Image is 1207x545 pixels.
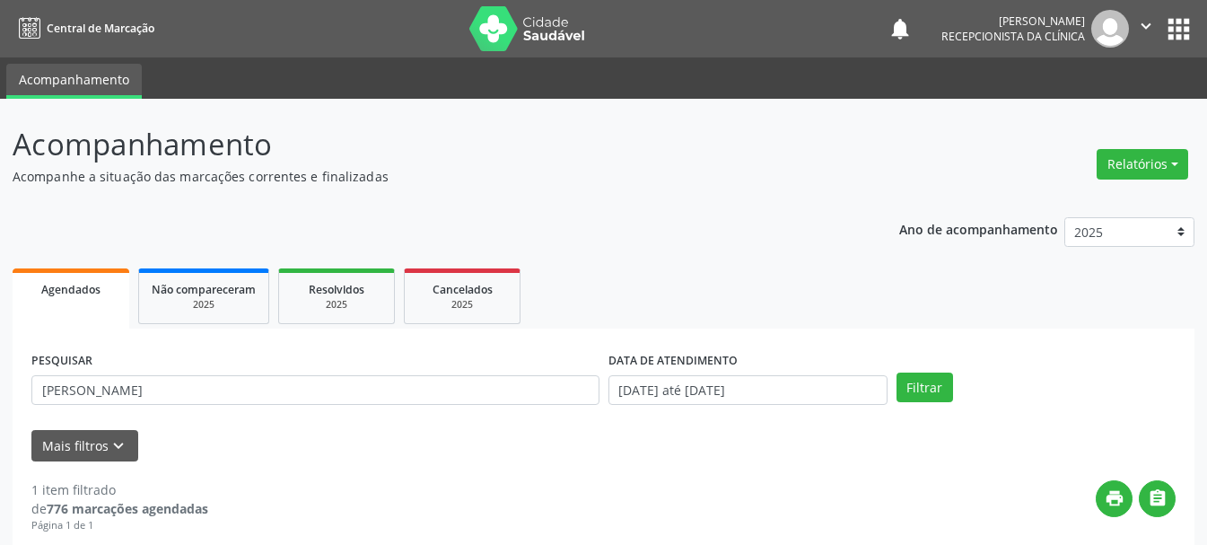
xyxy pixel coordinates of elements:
button: Relatórios [1097,149,1188,180]
a: Central de Marcação [13,13,154,43]
button:  [1139,480,1176,517]
div: Página 1 de 1 [31,518,208,533]
div: 2025 [417,298,507,312]
a: Acompanhamento [6,64,142,99]
i:  [1136,16,1156,36]
i: keyboard_arrow_down [109,436,128,456]
button: print [1096,480,1133,517]
span: Agendados [41,282,101,297]
div: [PERSON_NAME] [941,13,1085,29]
label: DATA DE ATENDIMENTO [608,347,738,375]
div: 2025 [152,298,256,312]
span: Cancelados [433,282,493,297]
span: Resolvidos [309,282,364,297]
i: print [1105,488,1124,508]
i:  [1148,488,1168,508]
p: Acompanhe a situação das marcações correntes e finalizadas [13,167,840,186]
div: de [31,499,208,518]
input: Nome, CNS [31,375,599,406]
strong: 776 marcações agendadas [47,500,208,517]
button: Mais filtroskeyboard_arrow_down [31,430,138,461]
p: Ano de acompanhamento [899,217,1058,240]
button: Filtrar [897,373,953,403]
span: Recepcionista da clínica [941,29,1085,44]
input: Selecione um intervalo [608,375,888,406]
div: 1 item filtrado [31,480,208,499]
button: notifications [888,16,913,41]
img: img [1091,10,1129,48]
p: Acompanhamento [13,122,840,167]
button:  [1129,10,1163,48]
button: apps [1163,13,1194,45]
span: Central de Marcação [47,21,154,36]
label: PESQUISAR [31,347,92,375]
span: Não compareceram [152,282,256,297]
div: 2025 [292,298,381,312]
